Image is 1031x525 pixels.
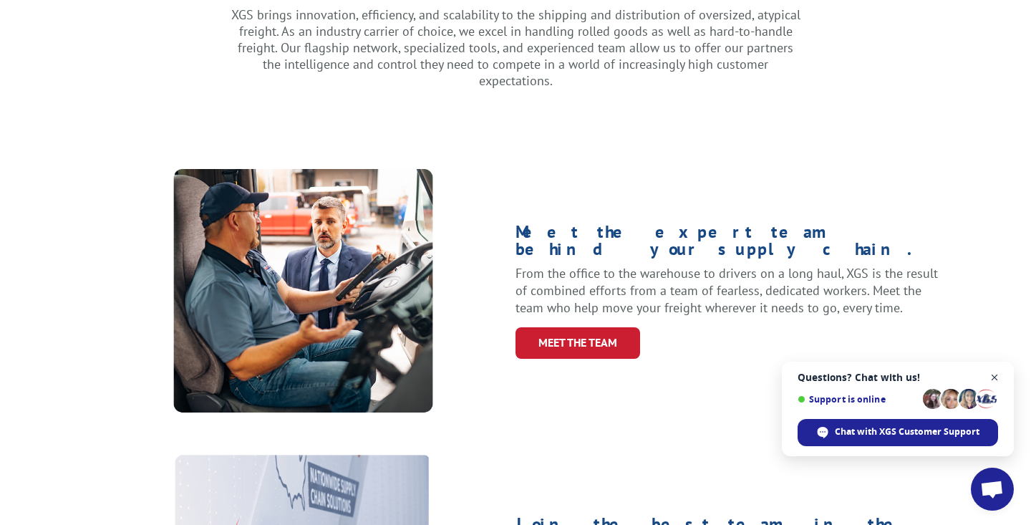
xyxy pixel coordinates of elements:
a: Meet the Team [515,327,640,358]
span: Support is online [798,394,918,405]
p: XGS brings innovation, efficiency, and scalability to the shipping and distribution of oversized,... [229,6,802,89]
span: Questions? Chat with us! [798,372,998,383]
span: Chat with XGS Customer Support [798,419,998,446]
a: Open chat [971,468,1014,511]
span: Chat with XGS Customer Support [835,425,979,438]
p: From the office to the warehouse to drivers on a long haul, XGS is the result of combined efforts... [515,265,940,316]
img: XpressGlobal_MeettheTeam [173,169,433,413]
h1: Meet the expert team behind your supply chain. [515,223,940,265]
